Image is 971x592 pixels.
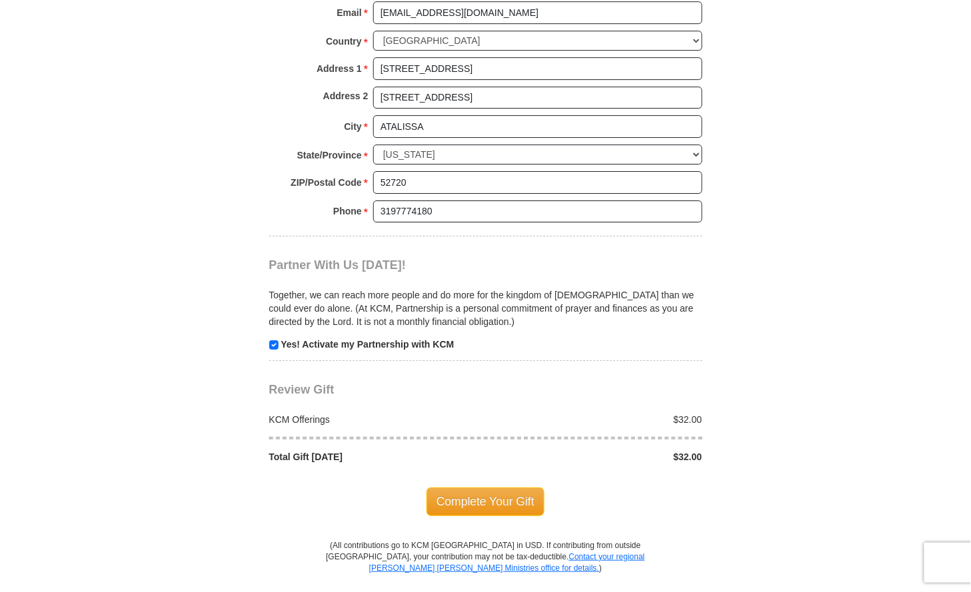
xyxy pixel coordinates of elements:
[317,59,362,78] strong: Address 1
[333,202,362,220] strong: Phone
[323,87,369,105] strong: Address 2
[281,339,454,350] strong: Yes! Activate my Partnership with KCM
[262,450,486,463] div: Total Gift [DATE]
[269,383,335,396] span: Review Gift
[269,288,702,328] p: Together, we can reach more people and do more for the kingdom of [DEMOGRAPHIC_DATA] than we coul...
[262,413,486,426] div: KCM Offerings
[326,32,362,51] strong: Country
[344,117,361,136] strong: City
[486,450,710,463] div: $32.00
[291,173,362,192] strong: ZIP/Postal Code
[269,258,407,272] span: Partner With Us [DATE]!
[427,487,544,515] span: Complete Your Gift
[297,146,362,164] strong: State/Province
[486,413,710,426] div: $32.00
[369,552,645,573] a: Contact your regional [PERSON_NAME] [PERSON_NAME] Ministries office for details.
[337,3,362,22] strong: Email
